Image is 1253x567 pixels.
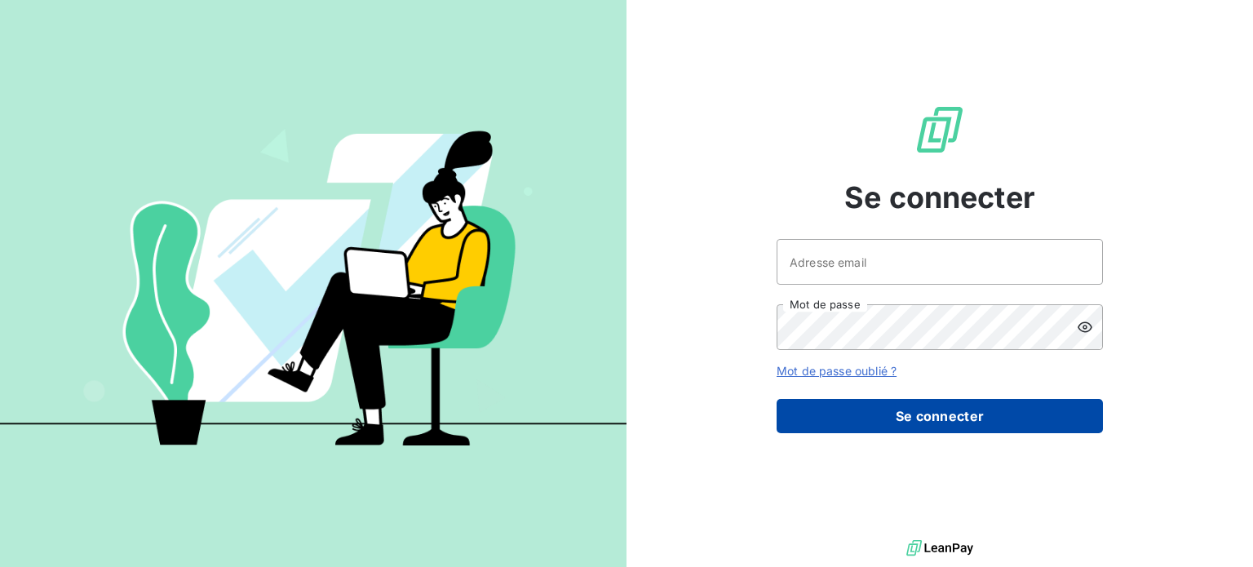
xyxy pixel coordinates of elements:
button: Se connecter [777,399,1103,433]
img: logo [906,536,973,560]
input: placeholder [777,239,1103,285]
img: Logo LeanPay [914,104,966,156]
span: Se connecter [844,175,1035,219]
a: Mot de passe oublié ? [777,364,897,378]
